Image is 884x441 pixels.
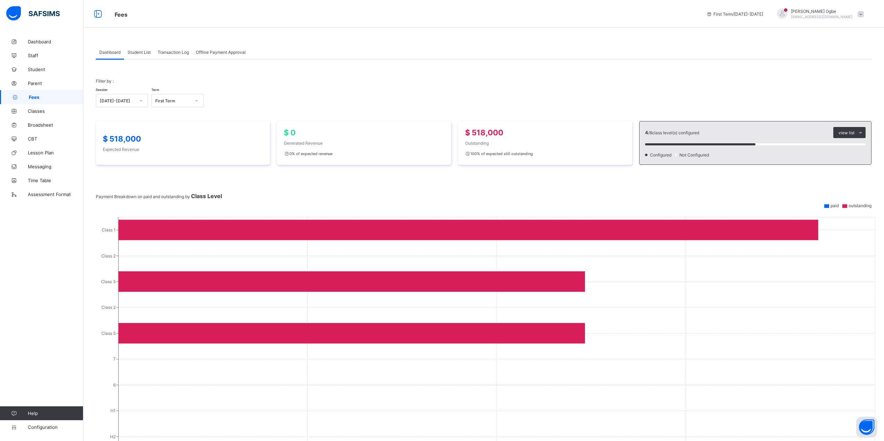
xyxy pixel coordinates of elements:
[707,11,763,17] span: session/term information
[28,164,83,169] span: Messaging
[99,50,121,55] span: Dashboard
[191,193,222,200] span: Class Level
[100,98,135,103] div: [DATE]-[DATE]
[28,80,83,86] span: Parent
[115,11,127,18] span: Fees
[284,128,296,137] span: $ 0
[770,8,867,20] div: CedricOgbe
[791,9,852,14] span: [PERSON_NAME] Ogbe
[101,331,116,336] tspan: Class 5
[465,128,503,137] span: $ 518,000
[151,88,159,92] span: Term
[28,67,83,72] span: Student
[645,130,648,135] span: 4
[113,382,116,388] tspan: 6
[110,434,116,439] tspan: H2
[196,50,246,55] span: Offline Payment Approval
[28,192,83,197] span: Assessment Format
[465,151,533,156] span: 100 % of expected still outstanding
[96,194,222,199] span: Payment Breakdown on paid and outstanding by
[28,122,83,128] span: Broadsheet
[158,50,189,55] span: Transaction Log
[155,98,191,103] div: First Term
[849,203,871,208] span: outstanding
[29,94,83,100] span: Fees
[465,141,625,146] span: Outstanding
[831,203,839,208] span: paid
[28,150,83,155] span: Lesson Plan
[28,410,83,416] span: Help
[127,50,151,55] span: Student List
[284,141,444,146] span: Generated Revenue
[28,424,83,430] span: Configuration
[101,305,116,310] tspan: Class 2
[28,53,83,58] span: Staff
[101,253,116,258] tspan: Class 2
[103,147,263,152] span: Expected Revenue
[791,15,852,19] span: [EMAIL_ADDRESS][DOMAIN_NAME]
[28,136,83,142] span: CBT
[28,178,83,183] span: Time Table
[103,134,141,143] span: $ 518,000
[6,6,60,21] img: safsims
[284,151,332,156] span: 0 % of expected revenue
[838,130,854,135] span: view list
[856,417,877,438] button: Open asap
[102,227,116,232] tspan: Class 1
[679,152,711,158] span: Not Configured
[96,78,114,84] span: Filter by :
[648,130,699,135] span: / 8 class level(s) configured
[110,408,116,413] tspan: H1
[28,108,83,114] span: Classes
[101,279,116,284] tspan: Class 3
[113,356,116,362] tspan: 7
[649,152,674,158] span: Configured
[28,39,83,44] span: Dashboard
[96,88,107,92] span: Session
